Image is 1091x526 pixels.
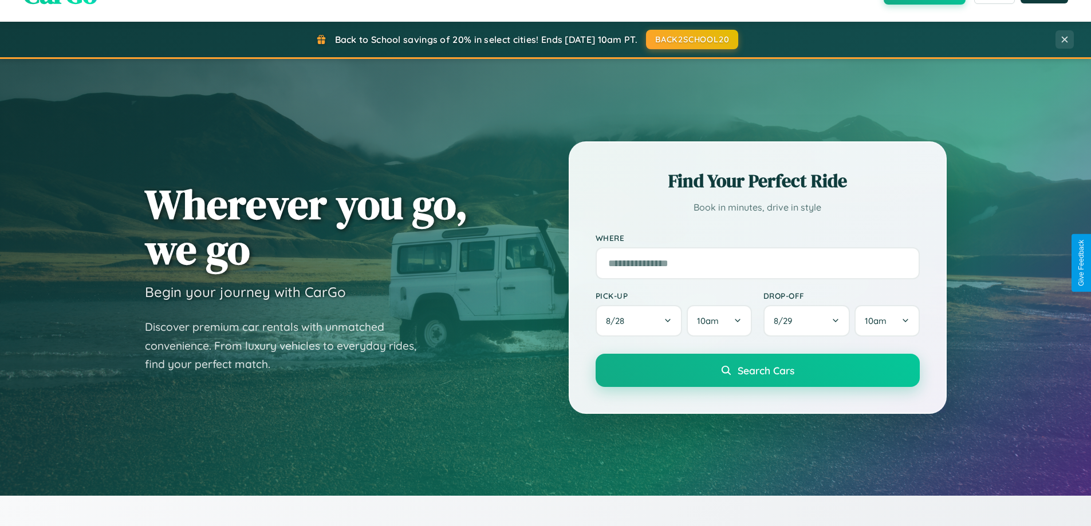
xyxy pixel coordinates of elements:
span: Back to School savings of 20% in select cities! Ends [DATE] 10am PT. [335,34,637,45]
label: Drop-off [763,291,920,300]
span: 10am [697,315,719,326]
button: 10am [854,305,919,337]
span: Search Cars [738,364,794,377]
h3: Begin your journey with CarGo [145,283,346,300]
p: Book in minutes, drive in style [596,199,920,216]
label: Pick-up [596,291,752,300]
h1: Wherever you go, we go [145,181,468,272]
p: Discover premium car rentals with unmatched convenience. From luxury vehicles to everyday rides, ... [145,318,431,374]
h2: Find Your Perfect Ride [596,168,920,193]
button: 8/29 [763,305,850,337]
span: 8 / 28 [606,315,630,326]
button: 8/28 [596,305,683,337]
button: Search Cars [596,354,920,387]
button: 10am [687,305,751,337]
label: Where [596,233,920,243]
div: Give Feedback [1077,240,1085,286]
span: 10am [865,315,887,326]
span: 8 / 29 [774,315,798,326]
button: BACK2SCHOOL20 [646,30,738,49]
